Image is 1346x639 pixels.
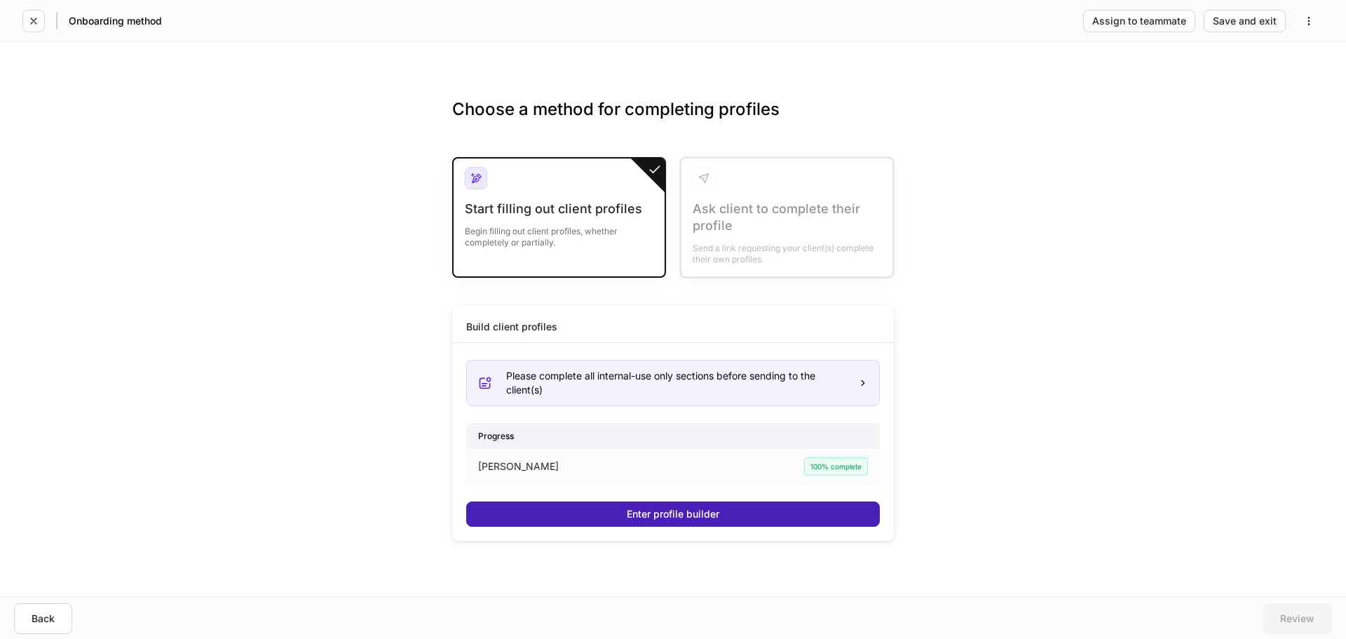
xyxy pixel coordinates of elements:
[465,217,653,248] div: Begin filling out client profiles, whether completely or partially.
[627,509,719,519] div: Enter profile builder
[452,98,894,143] h3: Choose a method for completing profiles
[69,14,162,28] h5: Onboarding method
[1083,10,1195,32] button: Assign to teammate
[804,457,868,476] div: 100% complete
[466,502,880,527] button: Enter profile builder
[478,459,559,473] p: [PERSON_NAME]
[32,614,55,624] div: Back
[1213,16,1277,26] div: Save and exit
[467,424,879,448] div: Progress
[466,320,557,334] div: Build client profiles
[465,201,653,217] div: Start filling out client profiles
[1204,10,1286,32] button: Save and exit
[506,369,847,397] div: Please complete all internal-use only sections before sending to the client(s)
[14,603,72,634] button: Back
[1092,16,1186,26] div: Assign to teammate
